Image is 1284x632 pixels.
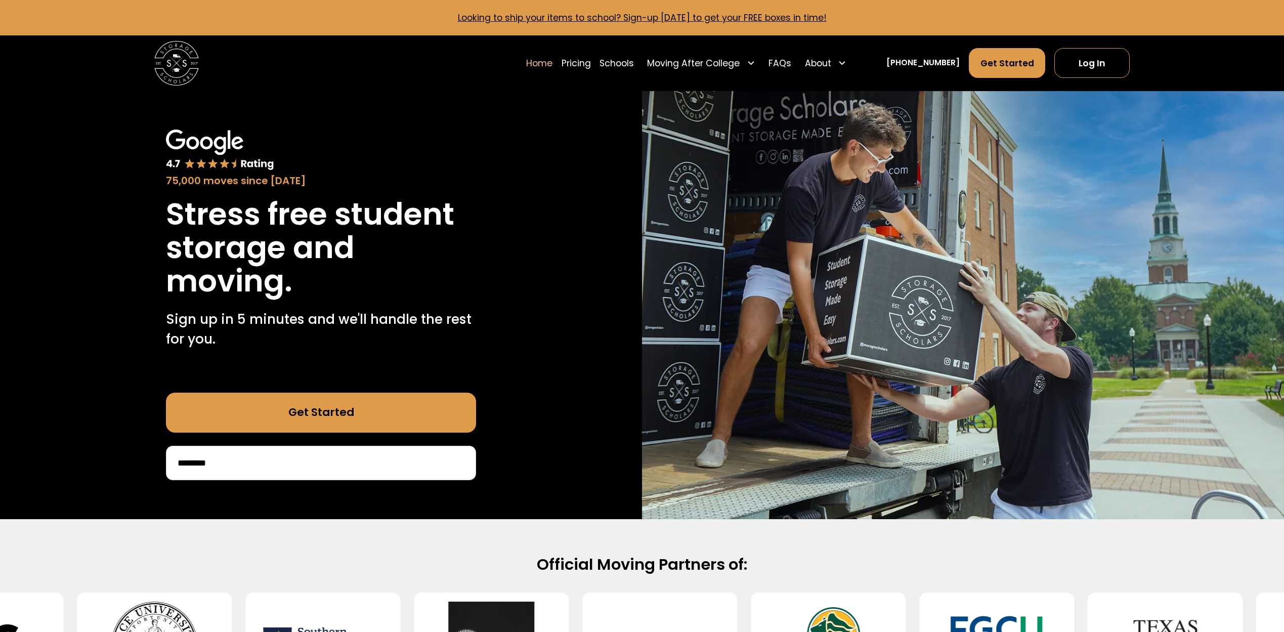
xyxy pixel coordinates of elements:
[643,48,760,78] div: Moving After College
[642,91,1284,519] img: Storage Scholars makes moving and storage easy.
[969,48,1046,78] a: Get Started
[154,41,199,86] img: Storage Scholars main logo
[154,41,199,86] a: home
[166,197,476,298] h1: Stress free student storage and moving.
[166,174,476,189] div: 75,000 moves since [DATE]
[166,393,476,433] a: Get Started
[166,309,476,349] p: Sign up in 5 minutes and we'll handle the rest for you.
[768,48,791,78] a: FAQs
[166,130,275,171] img: Google 4.7 star rating
[805,57,831,70] div: About
[886,57,960,69] a: [PHONE_NUMBER]
[287,555,997,575] h2: Official Moving Partners of:
[800,48,851,78] div: About
[458,12,827,24] a: Looking to ship your items to school? Sign-up [DATE] to get your FREE boxes in time!
[1054,48,1130,78] a: Log In
[647,57,740,70] div: Moving After College
[562,48,591,78] a: Pricing
[600,48,634,78] a: Schools
[526,48,552,78] a: Home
